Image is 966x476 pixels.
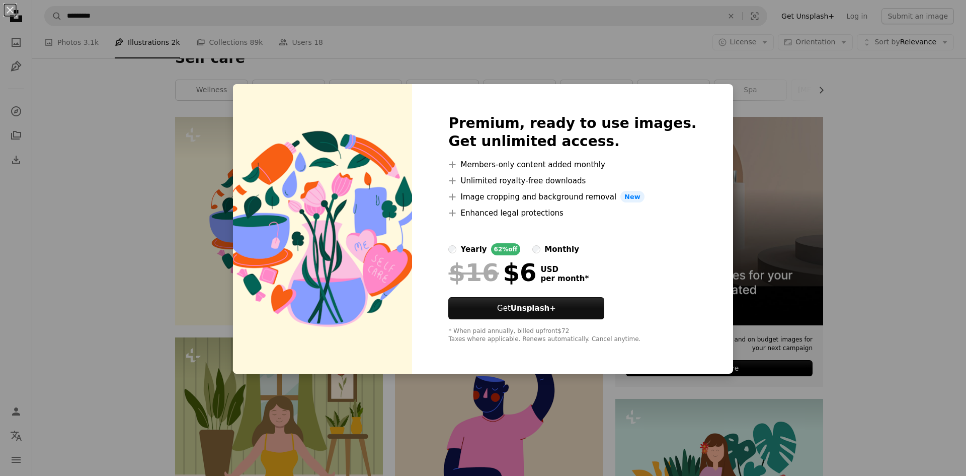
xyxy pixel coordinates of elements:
[448,327,696,344] div: * When paid annually, billed upfront $72 Taxes where applicable. Renews automatically. Cancel any...
[448,114,696,151] h2: Premium, ready to use images. Get unlimited access.
[448,191,696,203] li: Image cropping and background removal
[448,297,604,319] button: GetUnsplash+
[620,191,645,203] span: New
[448,159,696,171] li: Members-only content added monthly
[491,243,521,255] div: 62% off
[540,274,589,283] span: per month *
[511,304,556,313] strong: Unsplash+
[544,243,579,255] div: monthly
[448,175,696,187] li: Unlimited royalty-free downloads
[448,259,536,286] div: $6
[233,84,412,374] img: premium_vector-1723819174716-7de1c21ff8d5
[460,243,487,255] div: yearly
[532,245,540,253] input: monthly
[448,259,499,286] span: $16
[540,265,589,274] span: USD
[448,207,696,219] li: Enhanced legal protections
[448,245,456,253] input: yearly62%off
